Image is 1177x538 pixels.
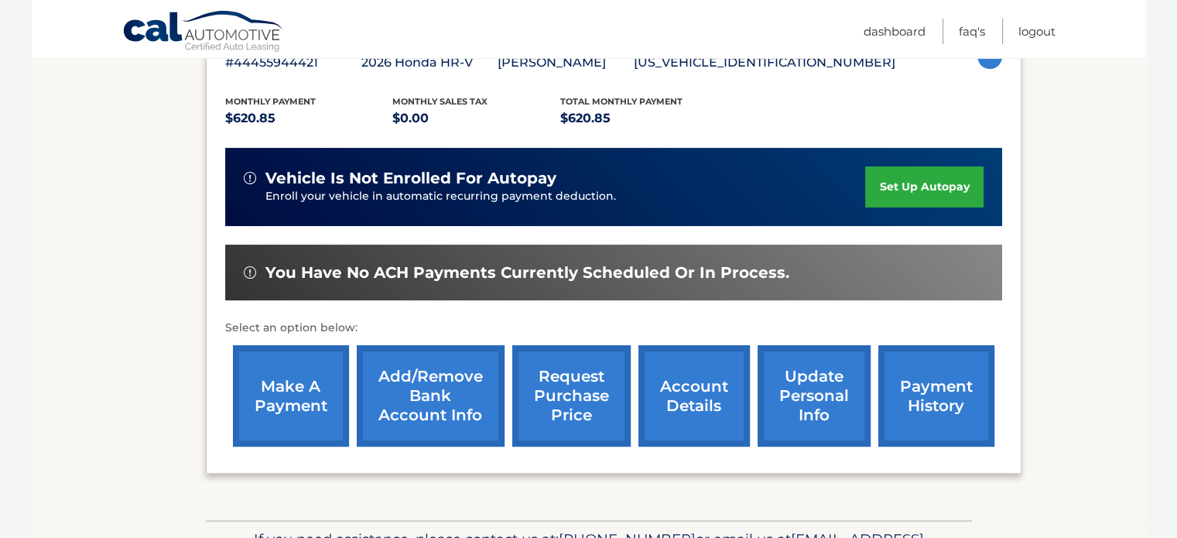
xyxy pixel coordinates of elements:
[225,319,1002,338] p: Select an option below:
[512,345,631,447] a: request purchase price
[1018,19,1056,44] a: Logout
[233,345,349,447] a: make a payment
[560,96,683,107] span: Total Monthly Payment
[265,263,789,283] span: You have no ACH payments currently scheduled or in process.
[265,169,556,188] span: vehicle is not enrolled for autopay
[498,52,634,74] p: [PERSON_NAME]
[634,52,895,74] p: [US_VEHICLE_IDENTIFICATION_NUMBER]
[560,108,728,129] p: $620.85
[864,19,926,44] a: Dashboard
[265,188,866,205] p: Enroll your vehicle in automatic recurring payment deduction.
[865,166,983,207] a: set up autopay
[122,10,285,55] a: Cal Automotive
[244,266,256,279] img: alert-white.svg
[878,345,994,447] a: payment history
[225,52,361,74] p: #44455944421
[638,345,750,447] a: account details
[758,345,871,447] a: update personal info
[392,108,560,129] p: $0.00
[225,96,316,107] span: Monthly Payment
[357,345,505,447] a: Add/Remove bank account info
[361,52,498,74] p: 2026 Honda HR-V
[959,19,985,44] a: FAQ's
[244,172,256,184] img: alert-white.svg
[225,108,393,129] p: $620.85
[392,96,488,107] span: Monthly sales Tax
